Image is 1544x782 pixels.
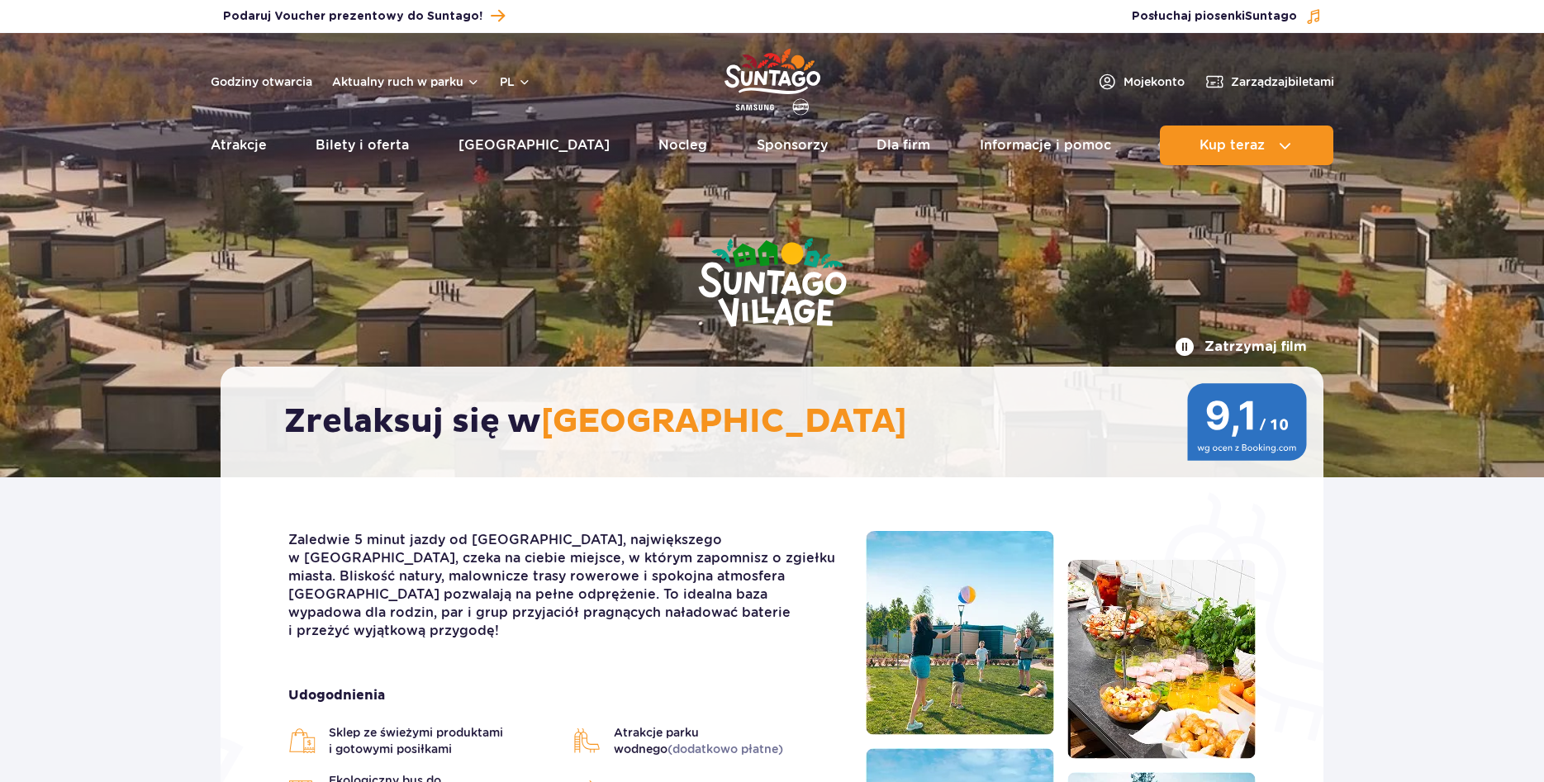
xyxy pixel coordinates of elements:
a: Atrakcje [211,126,267,165]
button: Aktualny ruch w parku [332,75,480,88]
a: [GEOGRAPHIC_DATA] [458,126,610,165]
a: Dla firm [877,126,930,165]
a: Mojekonto [1097,72,1185,92]
span: Atrakcje parku wodnego [614,724,842,757]
strong: Udogodnienia [288,686,841,704]
span: (dodatkowo płatne) [667,742,783,756]
button: Kup teraz [1160,126,1333,165]
a: Informacje i pomoc [980,126,1111,165]
span: Kup teraz [1200,138,1265,153]
span: Posłuchaj piosenki [1132,8,1297,25]
button: Posłuchaj piosenkiSuntago [1132,8,1322,25]
a: Godziny otwarcia [211,73,312,90]
a: Bilety i oferta [316,126,409,165]
span: Suntago [1245,11,1297,22]
span: Sklep ze świeżymi produktami i gotowymi posiłkami [329,724,557,757]
img: Suntago Village [632,173,913,395]
img: 9,1/10 wg ocen z Booking.com [1187,383,1307,461]
button: Zatrzymaj film [1175,337,1307,357]
span: Podaruj Voucher prezentowy do Suntago! [223,8,482,25]
p: Zaledwie 5 minut jazdy od [GEOGRAPHIC_DATA], największego w [GEOGRAPHIC_DATA], czeka na ciebie mi... [288,531,841,640]
span: [GEOGRAPHIC_DATA] [541,401,907,443]
a: Podaruj Voucher prezentowy do Suntago! [223,5,505,27]
h2: Zrelaksuj się w [284,401,1276,443]
a: Nocleg [658,126,707,165]
a: Park of Poland [724,41,820,117]
button: pl [500,73,531,90]
span: Zarządzaj biletami [1231,73,1334,90]
a: Sponsorzy [757,126,828,165]
span: Moje konto [1124,73,1185,90]
a: Zarządzajbiletami [1204,72,1334,92]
